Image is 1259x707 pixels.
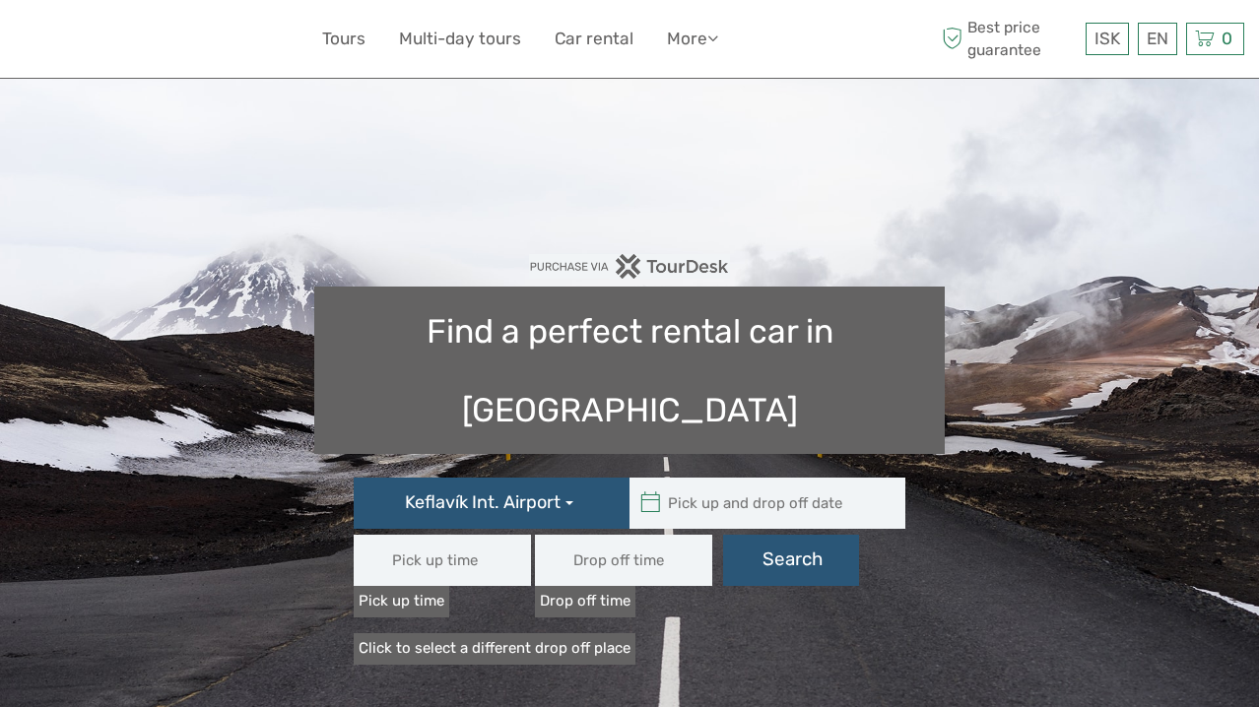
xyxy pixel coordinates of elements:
input: Drop off time [535,535,712,586]
a: More [667,25,718,53]
span: Best price guarantee [937,17,1081,60]
a: Multi-day tours [399,25,521,53]
a: Click to select a different drop off place [354,633,635,664]
button: Search [723,535,859,586]
span: Keflavík Int. Airport [405,491,561,513]
div: EN [1138,23,1177,55]
label: Drop off time [535,586,635,616]
input: Pick up and drop off date [629,478,895,529]
a: Tours [322,25,365,53]
a: Car rental [555,25,633,53]
span: ISK [1094,29,1120,48]
button: Keflavík Int. Airport [354,478,629,529]
img: PurchaseViaTourDesk.png [529,254,729,279]
label: Pick up time [354,586,449,616]
span: 0 [1219,29,1235,48]
input: Pick up time [354,535,531,586]
img: 632-1a1f61c2-ab70-46c5-a88f-57c82c74ba0d_logo_small.jpg [15,15,115,63]
h1: Find a perfect rental car in [GEOGRAPHIC_DATA] [314,287,945,454]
